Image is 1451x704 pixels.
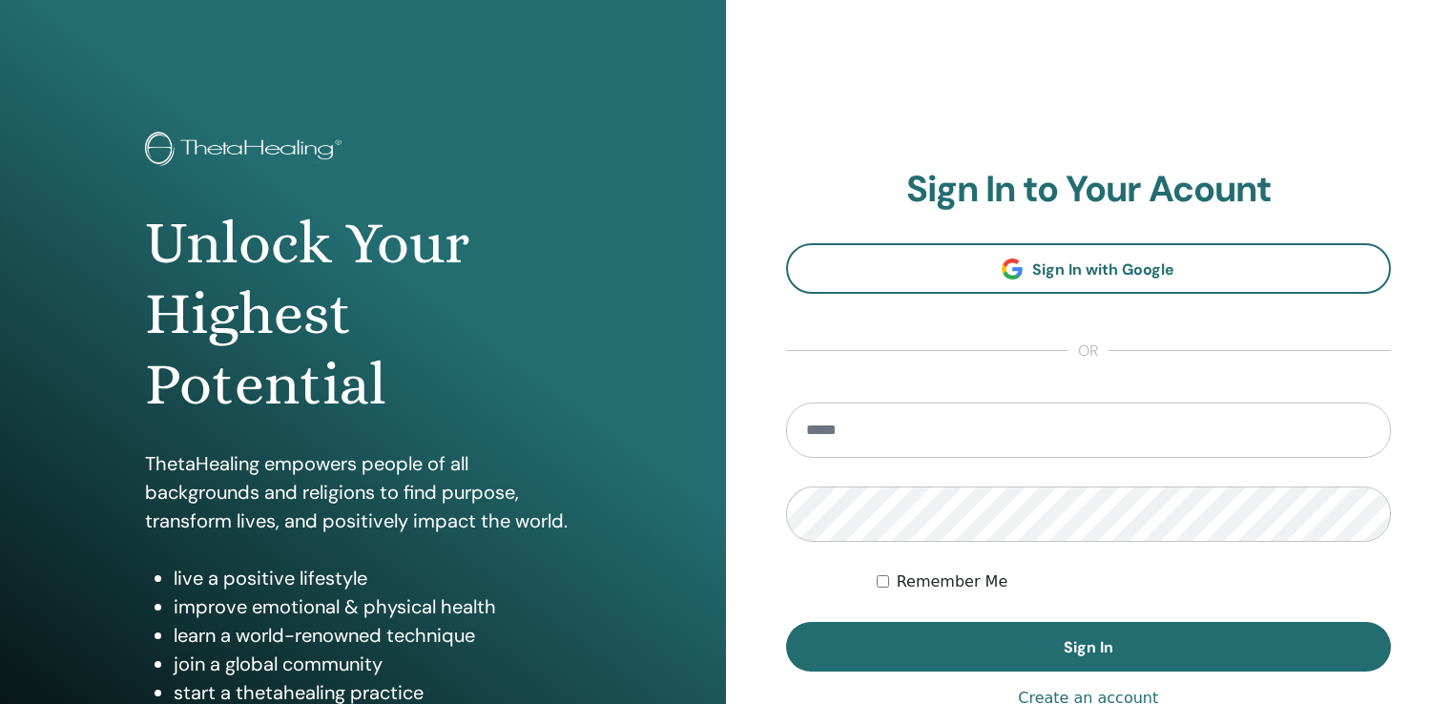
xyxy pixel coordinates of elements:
[897,570,1008,593] label: Remember Me
[145,208,581,421] h1: Unlock Your Highest Potential
[786,168,1392,212] h2: Sign In to Your Acount
[877,570,1391,593] div: Keep me authenticated indefinitely or until I manually logout
[1068,340,1109,362] span: or
[174,650,581,678] li: join a global community
[145,449,581,535] p: ThetaHealing empowers people of all backgrounds and religions to find purpose, transform lives, a...
[174,621,581,650] li: learn a world-renowned technique
[1064,637,1113,657] span: Sign In
[174,592,581,621] li: improve emotional & physical health
[786,622,1392,672] button: Sign In
[1032,259,1174,280] span: Sign In with Google
[174,564,581,592] li: live a positive lifestyle
[786,243,1392,294] a: Sign In with Google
